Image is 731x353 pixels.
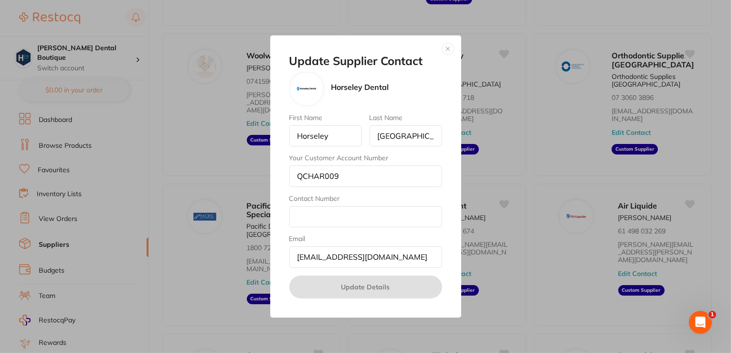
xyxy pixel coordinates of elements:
label: Your Customer Account Number [289,154,442,162]
h2: Update Supplier Contact [289,55,442,68]
iframe: Intercom live chat [689,311,712,334]
span: 1 [709,311,716,319]
label: Contact Number [289,195,442,202]
label: First Name [289,114,362,121]
label: Last Name [370,114,442,121]
label: Email [289,235,442,243]
img: Horseley Dental [295,86,318,92]
button: Update Details [289,276,442,298]
p: Horseley Dental [331,83,389,91]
